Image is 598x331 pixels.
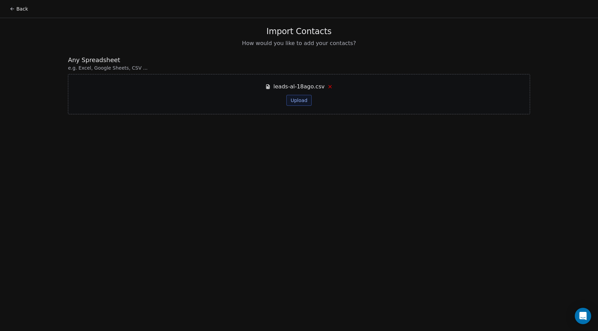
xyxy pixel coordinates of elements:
span: How would you like to add your contacts? [242,39,356,47]
span: Import Contacts [267,26,332,37]
span: leads-al-18ago.csv [273,83,325,91]
div: Open Intercom Messenger [575,308,591,324]
span: Any Spreadsheet [68,56,530,64]
span: e.g. Excel, Google Sheets, CSV ... [68,64,530,71]
button: Back [5,3,32,15]
button: Upload [286,95,311,106]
